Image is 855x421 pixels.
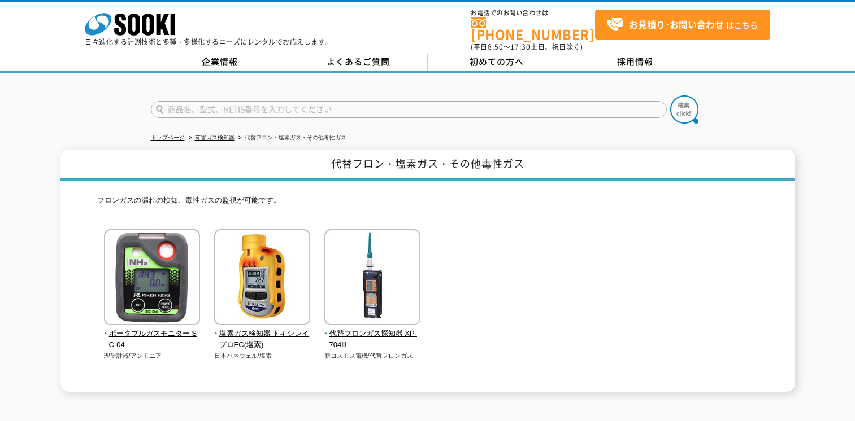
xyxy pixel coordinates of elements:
a: [PHONE_NUMBER] [471,17,595,41]
a: よくあるご質問 [289,54,428,71]
h1: 代替フロン・塩素ガス・その他毒性ガス [60,150,795,181]
span: お電話でのお問い合わせは [471,10,595,16]
p: フロンガスの漏れの検知、毒性ガスの監視が可能です。 [97,195,758,212]
span: (平日 ～ 土日、祝日除く) [471,42,583,52]
img: 代替フロンガス探知器 XP-704Ⅲ [324,229,420,328]
strong: お見積り･お問い合わせ [629,17,724,31]
a: 代替フロンガス探知器 XP-704Ⅲ [324,317,421,351]
p: 日本ハネウェル/塩素 [214,351,311,361]
img: ポータブルガスモニター SC-04 [104,229,200,328]
span: 初めての方へ [470,55,524,68]
p: 新コスモス電機/代替フロンガス [324,351,421,361]
p: 理研計器/アンモニア [104,351,201,361]
img: 塩素ガス検知器 トキシレイプロEC(塩素) [214,229,310,328]
span: ポータブルガスモニター SC-04 [104,328,201,352]
a: お見積り･お問い合わせはこちら [595,10,770,40]
li: 代替フロン・塩素ガス・その他毒性ガス [236,132,346,144]
span: 代替フロンガス探知器 XP-704Ⅲ [324,328,421,352]
span: 塩素ガス検知器 トキシレイプロEC(塩素) [214,328,311,352]
a: 初めての方へ [428,54,566,71]
span: 17:30 [510,42,531,52]
a: 有害ガス検知器 [195,134,235,141]
a: 塩素ガス検知器 トキシレイプロEC(塩素) [214,317,311,351]
span: 8:50 [488,42,504,52]
p: 日々進化する計測技術と多種・多様化するニーズにレンタルでお応えします。 [85,38,332,45]
a: 採用情報 [566,54,705,71]
a: トップページ [151,134,185,141]
img: btn_search.png [670,95,698,124]
a: 企業情報 [151,54,289,71]
input: 商品名、型式、NETIS番号を入力してください [151,101,667,118]
a: ポータブルガスモニター SC-04 [104,317,201,351]
span: はこちら [606,16,758,33]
